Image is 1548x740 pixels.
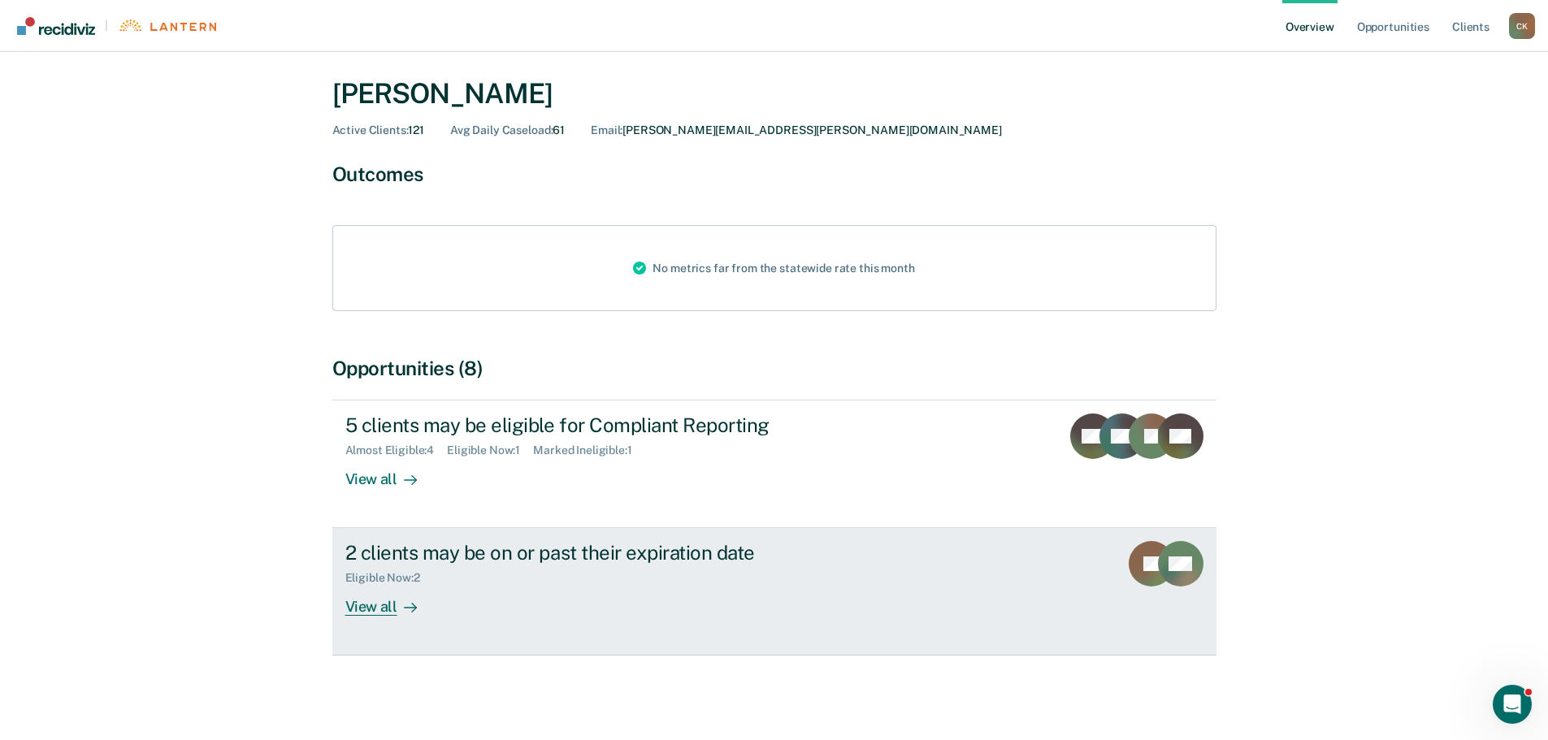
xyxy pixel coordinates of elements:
div: View all [345,585,436,617]
img: Recidiviz [17,17,95,35]
div: Marked Ineligible : 1 [533,444,644,457]
div: View all [345,457,436,489]
div: 61 [450,123,565,137]
div: Eligible Now : 2 [345,571,433,585]
a: 2 clients may be on or past their expiration dateEligible Now:2View all [332,528,1216,656]
a: 5 clients may be eligible for Compliant ReportingAlmost Eligible:4Eligible Now:1Marked Ineligible... [332,400,1216,528]
iframe: Intercom live chat [1493,685,1532,724]
div: 5 clients may be eligible for Compliant Reporting [345,413,916,437]
div: [PERSON_NAME][EMAIL_ADDRESS][PERSON_NAME][DOMAIN_NAME] [591,123,1002,137]
div: Almost Eligible : 4 [345,444,448,457]
button: Profile dropdown button [1509,13,1535,39]
img: Lantern [118,19,216,32]
div: 121 [332,123,425,137]
div: 2 clients may be on or past their expiration date [345,541,916,565]
span: Email : [591,123,622,136]
span: Avg Daily Caseload : [450,123,553,136]
span: | [95,19,118,32]
div: Opportunities (8) [332,357,1216,380]
span: Active Clients : [332,123,409,136]
div: Eligible Now : 1 [447,444,533,457]
div: Outcomes [332,162,1216,186]
div: No metrics far from the statewide rate this month [620,226,927,310]
div: [PERSON_NAME] [332,77,1216,110]
div: C K [1509,13,1535,39]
